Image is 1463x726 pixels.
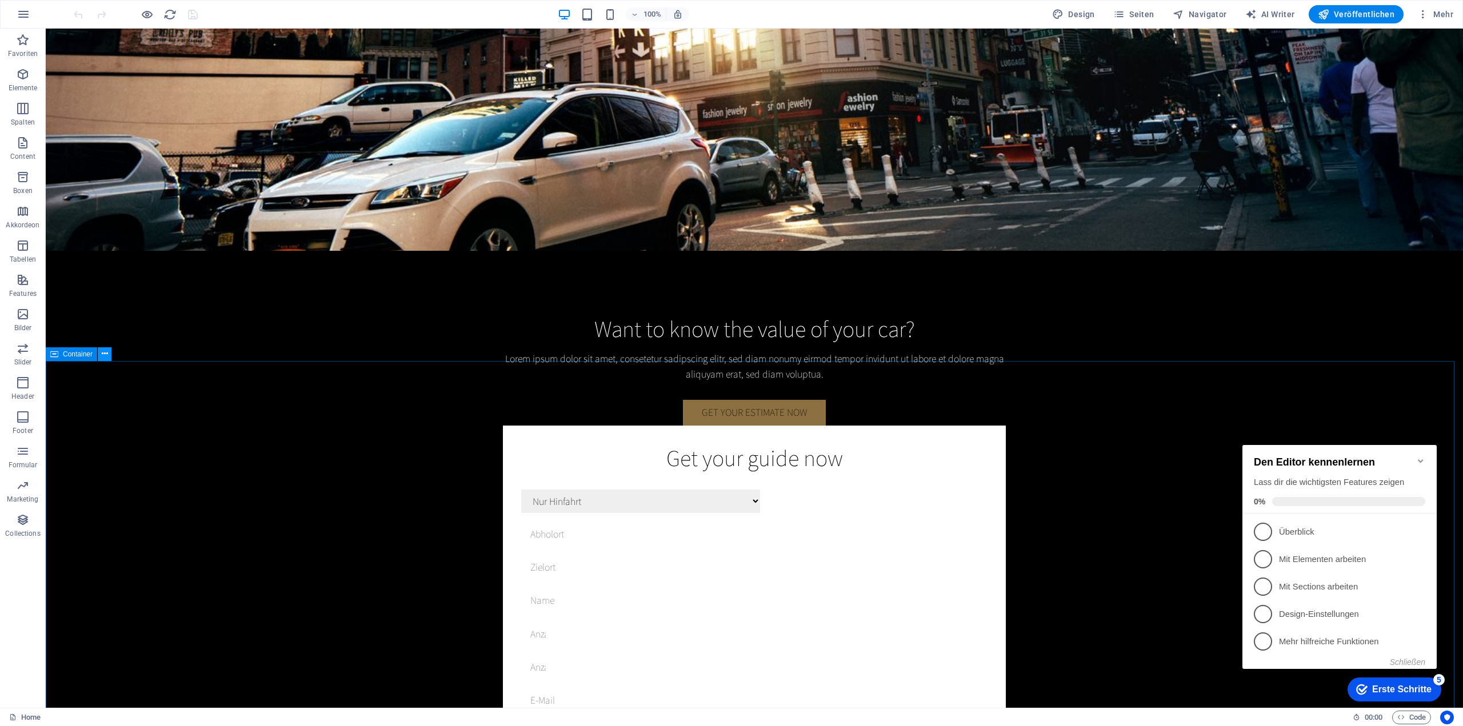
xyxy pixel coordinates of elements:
[1113,9,1154,20] span: Seiten
[134,255,194,266] div: Erste Schritte
[41,152,178,164] p: Mit Sections arbeiten
[5,89,199,117] li: Überblick
[1413,5,1458,23] button: Mehr
[16,47,187,59] div: Lass dir die wichtigsten Features zeigen
[5,171,199,199] li: Design-Einstellungen
[673,9,683,19] i: Bei Größenänderung Zoomstufe automatisch an das gewählte Gerät anpassen.
[1168,5,1232,23] button: Navigator
[1440,711,1454,724] button: Usercentrics
[1052,9,1095,20] span: Design
[10,152,35,161] p: Content
[5,529,40,538] p: Collections
[110,248,203,272] div: Erste Schritte 5 items remaining, 0% complete
[178,27,187,37] div: Minimize checklist
[1417,9,1453,20] span: Mehr
[1353,711,1383,724] h6: Session-Zeit
[195,245,207,256] div: 5
[163,8,177,21] i: Seite neu laden
[152,228,187,238] button: Schließen
[14,323,32,332] p: Bilder
[1048,5,1100,23] button: Design
[1309,5,1404,23] button: Veröffentlichen
[1318,9,1394,20] span: Veröffentlichen
[1109,5,1159,23] button: Seiten
[9,83,38,93] p: Elemente
[11,392,34,401] p: Header
[5,199,199,226] li: Mehr hilfreiche Funktionen
[14,358,32,367] p: Slider
[16,27,187,39] h2: Den Editor kennenlernen
[1397,711,1426,724] span: Code
[1241,5,1300,23] button: AI Writer
[13,426,33,435] p: Footer
[1048,5,1100,23] div: Design (Strg+Alt+Y)
[41,179,178,191] p: Design-Einstellungen
[643,7,661,21] h6: 100%
[10,255,36,264] p: Tabellen
[5,117,199,144] li: Mit Elementen arbeiten
[5,144,199,171] li: Mit Sections arbeiten
[9,460,38,470] p: Formular
[11,118,35,127] p: Spalten
[9,711,41,724] a: Klick, um Auswahl aufzuheben. Doppelklick öffnet Seitenverwaltung
[6,220,39,230] p: Akkordeon
[41,125,178,137] p: Mit Elementen arbeiten
[41,207,178,219] p: Mehr hilfreiche Funktionen
[1365,711,1382,724] span: 00 00
[140,7,154,21] button: Klicke hier, um den Vorschau-Modus zu verlassen
[163,7,177,21] button: reload
[1373,713,1374,721] span: :
[1392,711,1431,724] button: Code
[7,495,38,504] p: Marketing
[16,68,34,77] span: 0%
[626,7,666,21] button: 100%
[63,351,93,358] span: Container
[9,289,37,298] p: Features
[8,49,38,58] p: Favoriten
[1173,9,1227,20] span: Navigator
[1245,9,1295,20] span: AI Writer
[13,186,33,195] p: Boxen
[41,97,178,109] p: Überblick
